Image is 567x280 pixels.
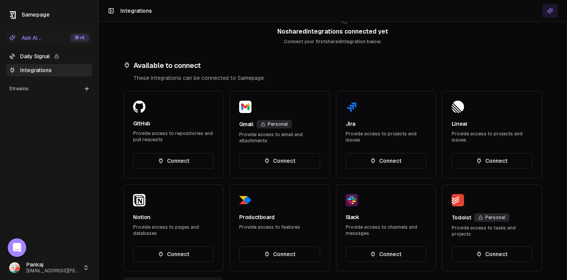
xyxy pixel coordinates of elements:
[239,120,253,128] div: Gmail
[346,213,359,221] div: Slack
[239,194,251,206] img: Productboard
[6,50,92,62] a: Daily Signal
[239,213,275,221] div: Productboard
[452,131,532,143] div: Provide access to projects and issues
[239,132,320,144] div: Provide access to email and attachments
[6,258,92,277] button: Pankaj[EMAIL_ADDRESS][PERSON_NAME][DOMAIN_NAME]
[133,101,145,113] img: GitHub
[346,101,358,113] img: Jira
[6,32,92,44] button: Ask AI...⌘+K
[6,83,92,95] div: Streams
[239,153,320,169] button: Connect
[22,12,50,18] span: Samepage
[70,34,89,42] div: ⌘ +K
[346,224,426,236] div: Provide access to channels and messages
[133,246,214,262] button: Connect
[133,130,214,143] div: Provide access to repositories and pull requests
[346,246,426,262] button: Connect
[452,225,532,237] div: Provide access to tasks and projects
[452,214,471,221] div: Todoist
[120,7,152,15] h1: Integrations
[6,64,92,76] a: Integrations
[256,120,292,128] div: Personal
[346,194,358,206] img: Slack
[8,238,26,257] div: Open Intercom Messenger
[452,246,532,262] button: Connect
[239,246,320,262] button: Connect
[452,153,532,169] button: Connect
[474,213,510,222] div: Personal
[123,60,542,71] h3: Available to connect
[133,120,150,127] div: GitHub
[26,268,80,274] span: [EMAIL_ADDRESS][PERSON_NAME][DOMAIN_NAME]
[452,101,464,113] img: Linear
[239,101,251,113] img: Gmail
[133,153,214,169] button: Connect
[26,261,80,268] span: Pankaj
[452,194,464,206] img: Todoist
[9,34,41,42] div: Ask AI...
[133,213,150,221] div: Notion
[271,27,395,36] h2: No shared integrations connected yet
[133,194,145,206] img: Notion
[239,224,320,230] div: Provide access to features
[452,120,468,128] div: Linear
[9,262,20,273] img: _image
[346,120,356,128] div: Jira
[133,74,542,82] div: These integrations can be connected to Samepage.
[346,153,426,169] button: Connect
[271,39,395,45] p: Connect your first shared integration below.
[133,224,214,236] div: Provide access to pages and databases
[346,131,426,143] div: Provide access to projects and issues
